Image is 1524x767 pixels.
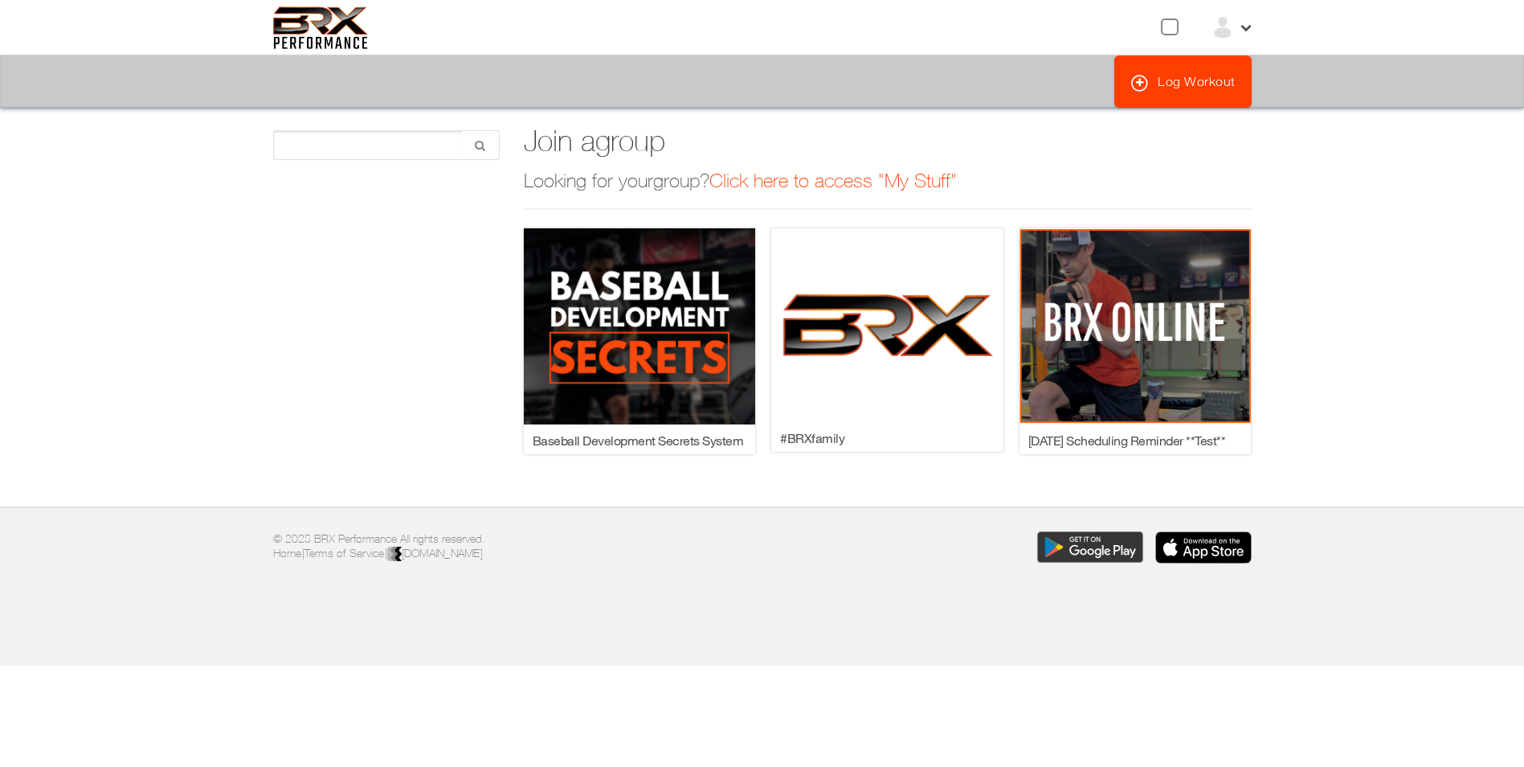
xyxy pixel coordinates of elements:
img: Profile [1019,228,1252,425]
p: © 2025 BRX Performance All rights reserved. | | [273,531,750,563]
h2: Join a group [524,130,1252,152]
a: [DATE] Scheduling Reminder **Test** [1028,433,1226,448]
img: colorblack-fill [387,547,402,563]
a: Home [273,547,302,560]
img: Profile [771,228,1003,422]
a: [DOMAIN_NAME] [387,547,483,560]
a: Baseball Development Secrets System [533,433,744,448]
img: ex-default-user.svg [1211,15,1235,39]
a: Log Workout [1114,55,1252,108]
img: Profile [524,228,756,425]
a: Click here to access "My Stuff" [709,169,957,191]
img: 6f7da32581c89ca25d665dc3aae533e4f14fe3ef_original.svg [273,6,369,49]
a: #BRXfamily [780,430,844,445]
img: Download the BRX Performance app for Google Play [1037,531,1143,564]
img: Download the BRX Performance app for iOS [1155,531,1252,564]
a: Terms of Service [304,547,385,560]
h1: Looking for your group ? [524,170,1252,210]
